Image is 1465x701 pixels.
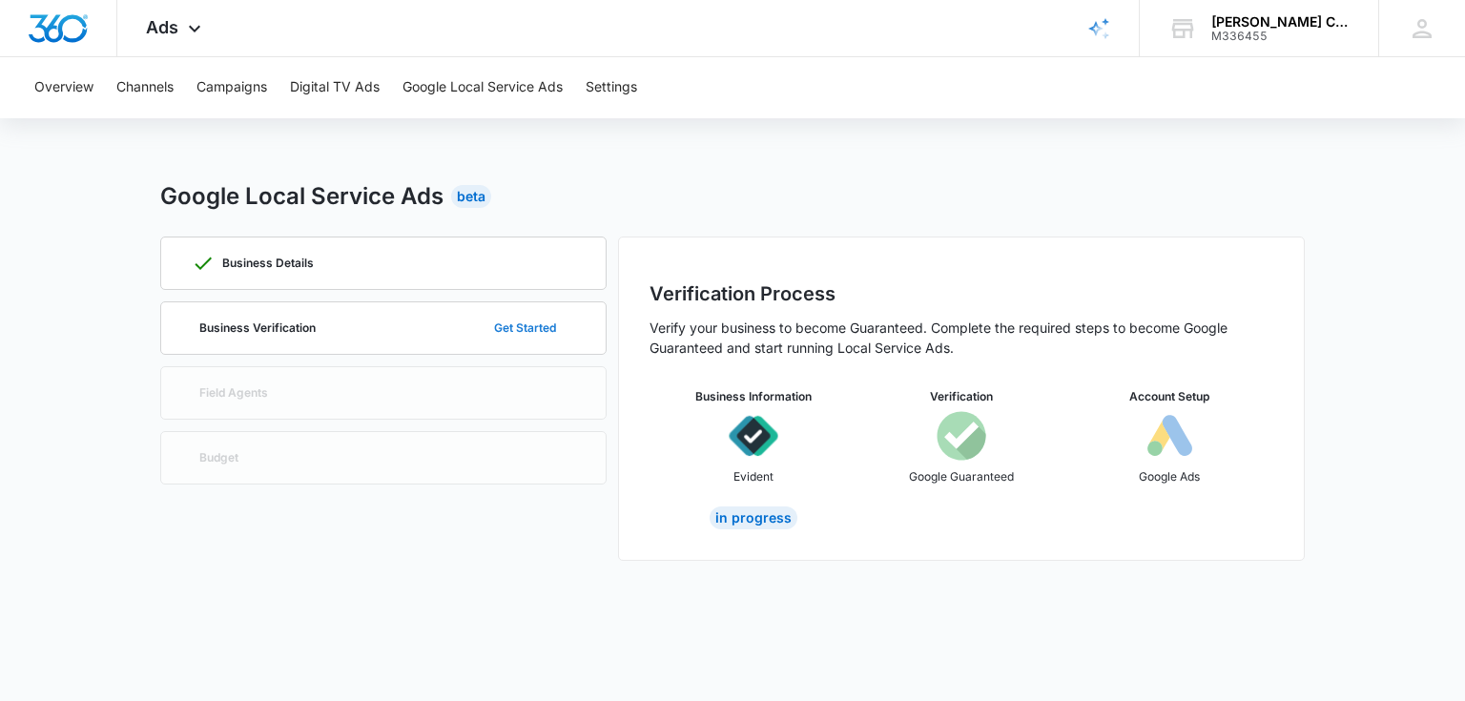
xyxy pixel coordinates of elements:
[475,305,575,351] button: Get Started
[1211,14,1351,30] div: account name
[650,318,1273,358] p: Verify your business to become Guaranteed. Complete the required steps to become Google Guarantee...
[733,468,774,485] p: Evident
[146,17,178,37] span: Ads
[160,179,444,214] h2: Google Local Service Ads
[1145,411,1194,461] img: icon-googleAds-b.svg
[1129,388,1209,405] h3: Account Setup
[650,279,1273,308] h2: Verification Process
[729,411,778,461] img: icon-evident.svg
[402,57,563,118] button: Google Local Service Ads
[222,258,314,269] p: Business Details
[1211,30,1351,43] div: account id
[199,322,316,334] p: Business Verification
[937,411,986,461] img: icon-googleGuaranteed.svg
[695,388,812,405] h3: Business Information
[909,468,1014,485] p: Google Guaranteed
[34,57,93,118] button: Overview
[116,57,174,118] button: Channels
[160,237,607,290] a: Business Details
[196,57,267,118] button: Campaigns
[586,57,637,118] button: Settings
[710,506,797,529] div: In Progress
[160,301,607,355] a: Business VerificationGet Started
[930,388,993,405] h3: Verification
[1139,468,1200,485] p: Google Ads
[451,185,491,208] div: Beta
[290,57,380,118] button: Digital TV Ads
